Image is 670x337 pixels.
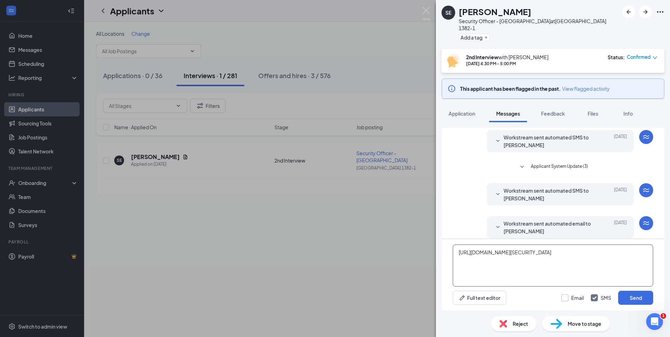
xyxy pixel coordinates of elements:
span: [DATE] [614,220,627,235]
span: [DATE] [614,187,627,202]
div: [DATE] 4:30 PM - 5:00 PM [466,61,548,67]
iframe: Intercom live chat [646,313,663,330]
b: This applicant has been flagged in the past. [460,85,561,92]
span: Feedback [541,110,565,117]
span: Reject [513,320,528,328]
svg: ArrowRight [641,8,650,16]
span: Info [623,110,633,117]
button: ArrowLeftNew [622,6,635,18]
svg: WorkstreamLogo [642,133,650,141]
svg: Info [447,84,456,93]
textarea: [URL][DOMAIN_NAME][SECURITY_DATA] [453,245,653,287]
b: 2nd Interview [466,54,498,60]
span: Move to stage [568,320,601,328]
span: Application [449,110,475,117]
h1: [PERSON_NAME] [459,6,531,18]
span: Applicant System Update (3) [531,163,588,171]
span: 1 [661,313,666,319]
svg: ArrowLeftNew [624,8,633,16]
button: Send [618,291,653,305]
svg: Ellipses [656,8,664,16]
svg: WorkstreamLogo [642,186,650,194]
svg: WorkstreamLogo [642,219,650,227]
div: SE [445,9,451,16]
svg: SmallChevronDown [494,223,502,232]
span: [DATE] [614,133,627,149]
div: Security Officer - [GEOGRAPHIC_DATA] at [GEOGRAPHIC_DATA] 1382-1 [459,18,619,32]
svg: Pen [459,294,466,301]
svg: SmallChevronDown [494,137,502,145]
span: Workstream sent automated SMS to [PERSON_NAME] [504,187,595,202]
span: Messages [496,110,520,117]
button: Full text editorPen [453,291,506,305]
span: View flagged activity [562,85,610,92]
span: Workstream sent automated email to [PERSON_NAME] [504,220,595,235]
span: Files [588,110,598,117]
svg: SmallChevronDown [518,163,526,171]
span: Workstream sent automated SMS to [PERSON_NAME] [504,133,595,149]
button: PlusAdd a tag [459,34,490,41]
button: ArrowRight [639,6,652,18]
div: Status : [608,54,625,61]
button: SmallChevronDownApplicant System Update (3) [518,163,588,171]
span: down [652,55,657,60]
div: with [PERSON_NAME] [466,54,548,61]
span: Confirmed [627,54,651,61]
svg: SmallChevronDown [494,190,502,199]
svg: Plus [484,35,488,40]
